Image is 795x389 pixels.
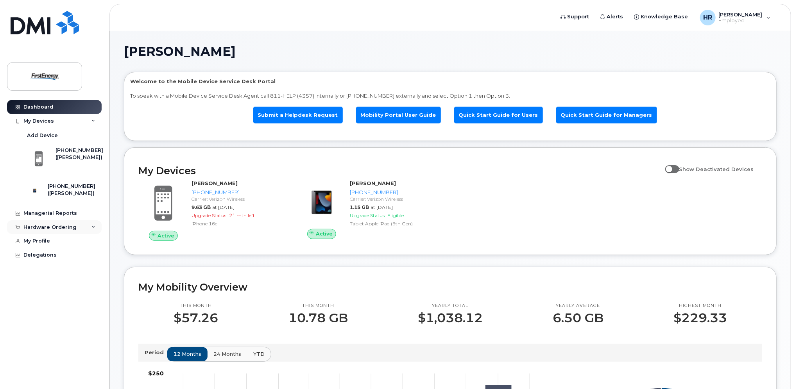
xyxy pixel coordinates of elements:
[192,220,284,227] div: iPhone 16e
[288,311,348,325] p: 10.78 GB
[253,107,343,123] a: Submit a Helpdesk Request
[145,349,167,356] p: Period
[288,303,348,309] p: This month
[665,162,671,168] input: Show Deactivated Devices
[213,350,241,358] span: 24 months
[192,196,284,202] div: Carrier: Verizon Wireless
[679,166,754,172] span: Show Deactivated Devices
[350,189,442,196] div: [PHONE_NUMBER]
[316,230,333,237] span: Active
[138,180,287,241] a: Active[PERSON_NAME][PHONE_NUMBER]Carrier: Verizon Wireless9.63 GBat [DATE]Upgrade Status:21 mth l...
[553,311,603,325] p: 6.50 GB
[673,311,727,325] p: $229.33
[350,220,442,227] div: Tablet Apple iPad (9th Gen)
[192,212,227,218] span: Upgrade Status:
[418,303,483,309] p: Yearly total
[148,369,164,377] tspan: $250
[303,184,340,221] img: image20231002-3703462-17fd4bd.jpeg
[130,78,770,85] p: Welcome to the Mobile Device Service Desk Portal
[350,180,396,186] strong: [PERSON_NAME]
[553,303,603,309] p: Yearly average
[371,204,393,210] span: at [DATE]
[229,212,255,218] span: 21 mth left
[253,350,265,358] span: YTD
[761,355,789,383] iframe: Messenger Launcher
[356,107,441,123] a: Mobility Portal User Guide
[212,204,235,210] span: at [DATE]
[297,180,446,239] a: Active[PERSON_NAME][PHONE_NUMBER]Carrier: Verizon Wireless1.15 GBat [DATE]Upgrade Status:Eligible...
[350,204,369,210] span: 1.15 GB
[174,311,218,325] p: $57.26
[192,189,284,196] div: [PHONE_NUMBER]
[130,92,770,100] p: To speak with a Mobile Device Service Desk Agent call 811-HELP (4357) internally or [PHONE_NUMBER...
[192,180,238,186] strong: [PERSON_NAME]
[174,303,218,309] p: This month
[556,107,657,123] a: Quick Start Guide for Managers
[192,204,211,210] span: 9.63 GB
[158,232,174,239] span: Active
[418,311,483,325] p: $1,038.12
[387,212,404,218] span: Eligible
[138,165,661,177] h2: My Devices
[350,196,442,202] div: Carrier: Verizon Wireless
[350,212,386,218] span: Upgrade Status:
[138,281,762,293] h2: My Mobility Overview
[673,303,727,309] p: Highest month
[124,46,236,57] span: [PERSON_NAME]
[454,107,543,123] a: Quick Start Guide for Users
